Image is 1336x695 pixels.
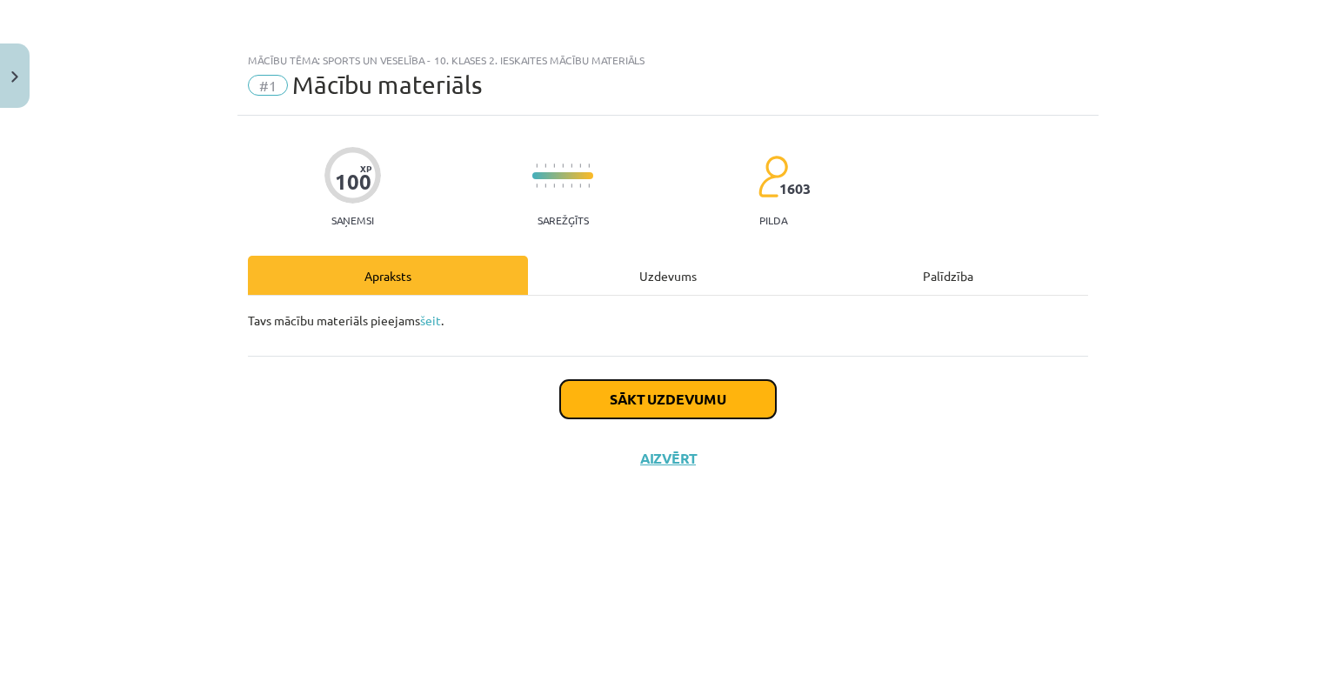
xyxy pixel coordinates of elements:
[335,170,371,194] div: 100
[588,184,590,188] img: icon-short-line-57e1e144782c952c97e751825c79c345078a6d821885a25fce030b3d8c18986b.svg
[292,70,482,99] span: Mācību materiāls
[571,164,572,168] img: icon-short-line-57e1e144782c952c97e751825c79c345078a6d821885a25fce030b3d8c18986b.svg
[571,184,572,188] img: icon-short-line-57e1e144782c952c97e751825c79c345078a6d821885a25fce030b3d8c18986b.svg
[759,214,787,226] p: pilda
[560,380,776,418] button: Sākt uzdevumu
[360,164,371,173] span: XP
[324,214,381,226] p: Saņemsi
[544,164,546,168] img: icon-short-line-57e1e144782c952c97e751825c79c345078a6d821885a25fce030b3d8c18986b.svg
[11,71,18,83] img: icon-close-lesson-0947bae3869378f0d4975bcd49f059093ad1ed9edebbc8119c70593378902aed.svg
[536,184,538,188] img: icon-short-line-57e1e144782c952c97e751825c79c345078a6d821885a25fce030b3d8c18986b.svg
[538,214,589,226] p: Sarežģīts
[779,181,811,197] span: 1603
[553,164,555,168] img: icon-short-line-57e1e144782c952c97e751825c79c345078a6d821885a25fce030b3d8c18986b.svg
[420,312,441,328] a: šeit
[562,164,564,168] img: icon-short-line-57e1e144782c952c97e751825c79c345078a6d821885a25fce030b3d8c18986b.svg
[553,184,555,188] img: icon-short-line-57e1e144782c952c97e751825c79c345078a6d821885a25fce030b3d8c18986b.svg
[536,164,538,168] img: icon-short-line-57e1e144782c952c97e751825c79c345078a6d821885a25fce030b3d8c18986b.svg
[635,450,701,467] button: Aizvērt
[248,256,528,295] div: Apraksts
[579,164,581,168] img: icon-short-line-57e1e144782c952c97e751825c79c345078a6d821885a25fce030b3d8c18986b.svg
[248,54,1088,66] div: Mācību tēma: Sports un veselība - 10. klases 2. ieskaites mācību materiāls
[588,164,590,168] img: icon-short-line-57e1e144782c952c97e751825c79c345078a6d821885a25fce030b3d8c18986b.svg
[528,256,808,295] div: Uzdevums
[808,256,1088,295] div: Palīdzība
[758,155,788,198] img: students-c634bb4e5e11cddfef0936a35e636f08e4e9abd3cc4e673bd6f9a4125e45ecb1.svg
[579,184,581,188] img: icon-short-line-57e1e144782c952c97e751825c79c345078a6d821885a25fce030b3d8c18986b.svg
[248,75,288,96] span: #1
[248,311,1088,330] p: Tavs mācību materiāls pieejams .
[544,184,546,188] img: icon-short-line-57e1e144782c952c97e751825c79c345078a6d821885a25fce030b3d8c18986b.svg
[562,184,564,188] img: icon-short-line-57e1e144782c952c97e751825c79c345078a6d821885a25fce030b3d8c18986b.svg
